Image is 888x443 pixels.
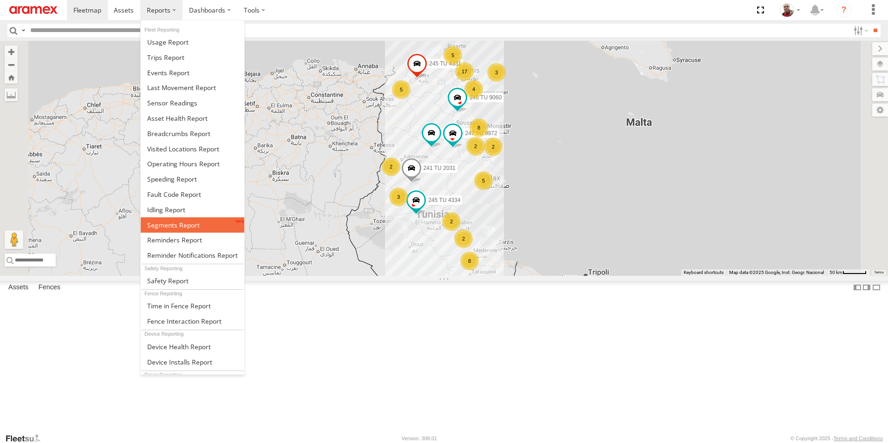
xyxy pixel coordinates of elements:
a: Asset Operating Hours Report [141,156,244,171]
img: aramex-logo.svg [9,6,58,14]
span: 245 TU 4334 [428,197,460,204]
button: Zoom out [5,58,18,71]
button: Zoom in [5,46,18,58]
a: Device Health Report [141,339,244,354]
i: ? [836,3,851,18]
div: 3 [487,63,506,82]
a: Breadcrumbs Report [141,126,244,141]
div: 5 [392,80,411,99]
div: 5 [444,46,462,65]
a: Service Reminder Notifications Report [141,248,244,263]
a: Terms (opens in new tab) [874,271,884,274]
a: Sensor Readings [141,95,244,111]
div: © Copyright 2025 - [790,436,883,441]
span: 245 TU 4331 [429,60,461,67]
a: Visit our Website [5,434,48,443]
a: Segments Report [141,217,244,233]
label: Hide Summary Table [872,281,881,294]
button: Drag Pegman onto the map to open Street View [5,230,23,249]
div: 17 [455,62,474,81]
a: Trips Report [141,50,244,65]
div: 8 [470,118,488,137]
div: 8 [460,252,479,270]
div: 2 [454,229,473,248]
a: Asset Health Report [141,111,244,126]
div: 3 [389,188,408,206]
div: 2 [484,137,503,156]
a: Idling Report [141,202,244,217]
div: 5 [474,171,493,190]
span: 245 TU 9060 [470,95,502,101]
a: Device Installs Report [141,354,244,370]
a: Fence Interaction Report [141,313,244,329]
a: Last Movement Report [141,80,244,95]
a: Terms and Conditions [834,436,883,441]
div: 4 [464,80,483,98]
label: Measure [5,88,18,101]
button: Keyboard shortcuts [684,269,724,276]
label: Dock Summary Table to the Right [862,281,871,294]
div: Version: 308.01 [402,436,437,441]
a: Full Events Report [141,65,244,80]
a: Reminders Report [141,233,244,248]
label: Search Filter Options [850,24,870,37]
a: Safety Report [141,273,244,288]
label: Dock Summary Table to the Left [853,281,862,294]
span: 241 TU 2031 [424,165,456,171]
span: 50 km [829,270,842,275]
span: Map data ©2025 Google, Inst. Geogr. Nacional [729,270,824,275]
button: Map Scale: 50 km per 48 pixels [827,269,869,276]
a: Fleet Speed Report [141,171,244,187]
a: Time in Fences Report [141,298,244,313]
span: 247 TU 9972 [465,130,497,137]
label: Search Query [20,24,27,37]
div: Majdi Ghannoudi [777,3,803,17]
a: Fault Code Report [141,187,244,202]
label: Map Settings [872,104,888,117]
div: 2 [442,212,461,231]
button: Zoom Home [5,71,18,84]
a: Usage Report [141,34,244,50]
div: 2 [466,137,485,156]
a: Visited Locations Report [141,141,244,156]
label: Fences [34,281,65,294]
label: Assets [4,281,33,294]
div: 2 [382,157,400,176]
